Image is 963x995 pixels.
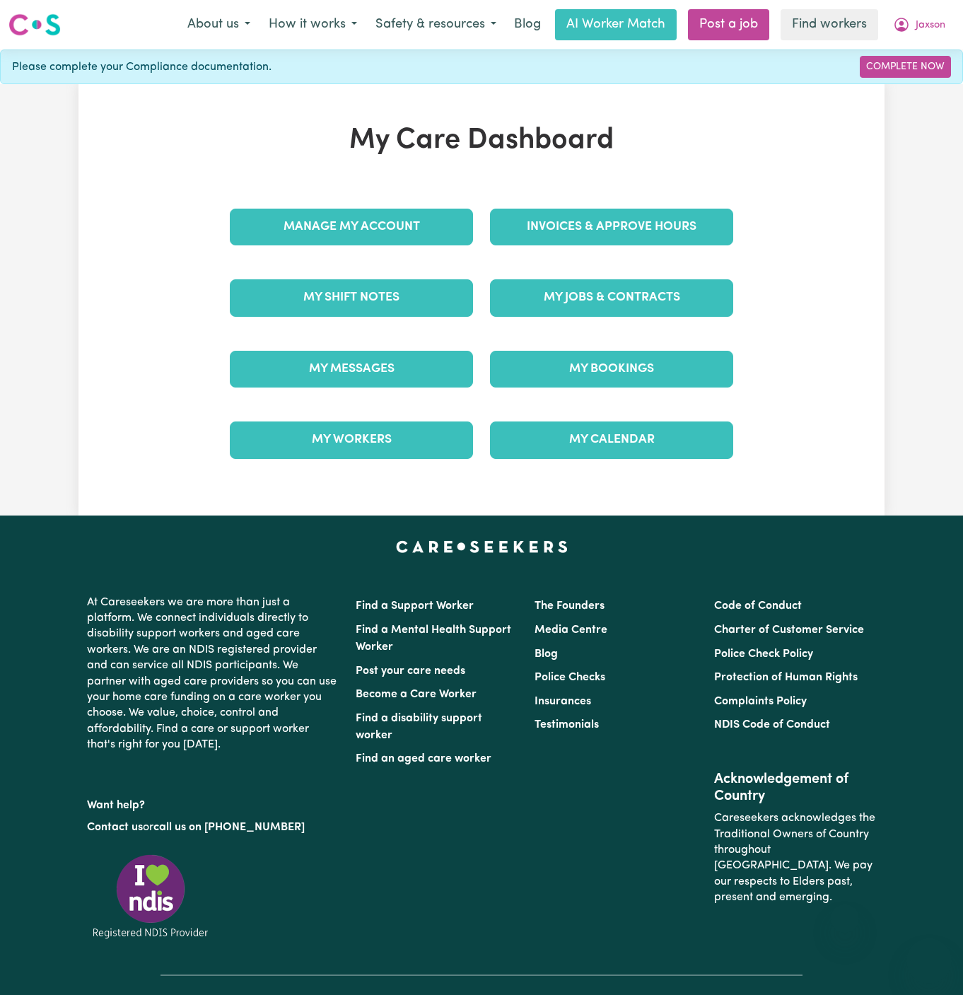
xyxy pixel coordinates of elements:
a: Police Checks [535,672,605,683]
a: Complete Now [860,56,951,78]
a: My Workers [230,421,473,458]
button: My Account [884,10,955,40]
span: Please complete your Compliance documentation. [12,59,272,76]
a: Media Centre [535,624,607,636]
img: Careseekers logo [8,12,61,37]
a: NDIS Code of Conduct [714,719,830,731]
a: Protection of Human Rights [714,672,858,683]
a: Find a Support Worker [356,600,474,612]
h2: Acknowledgement of Country [714,771,876,805]
a: Find a Mental Health Support Worker [356,624,511,653]
a: Complaints Policy [714,696,807,707]
a: Code of Conduct [714,600,802,612]
a: My Jobs & Contracts [490,279,733,316]
a: Careseekers logo [8,8,61,41]
button: About us [178,10,259,40]
a: Careseekers home page [396,541,568,552]
a: Insurances [535,696,591,707]
button: Safety & resources [366,10,506,40]
a: call us on [PHONE_NUMBER] [153,822,305,833]
a: Find workers [781,9,878,40]
a: Blog [535,648,558,660]
a: Post your care needs [356,665,465,677]
img: Registered NDIS provider [87,852,214,941]
span: Jaxson [916,18,945,33]
iframe: Button to launch messaging window [906,938,952,984]
a: My Bookings [490,351,733,388]
a: Post a job [688,9,769,40]
a: My Messages [230,351,473,388]
a: Contact us [87,822,143,833]
a: Become a Care Worker [356,689,477,700]
a: Police Check Policy [714,648,813,660]
p: Want help? [87,792,339,813]
p: or [87,814,339,841]
a: The Founders [535,600,605,612]
a: Invoices & Approve Hours [490,209,733,245]
button: How it works [259,10,366,40]
p: At Careseekers we are more than just a platform. We connect individuals directly to disability su... [87,589,339,759]
a: Testimonials [535,719,599,731]
a: Blog [506,9,549,40]
p: Careseekers acknowledges the Traditional Owners of Country throughout [GEOGRAPHIC_DATA]. We pay o... [714,805,876,911]
a: Find a disability support worker [356,713,482,741]
a: Find an aged care worker [356,753,491,764]
a: My Shift Notes [230,279,473,316]
a: AI Worker Match [555,9,677,40]
a: Charter of Customer Service [714,624,864,636]
h1: My Care Dashboard [221,124,742,158]
iframe: Close message [831,904,859,933]
a: My Calendar [490,421,733,458]
a: Manage My Account [230,209,473,245]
